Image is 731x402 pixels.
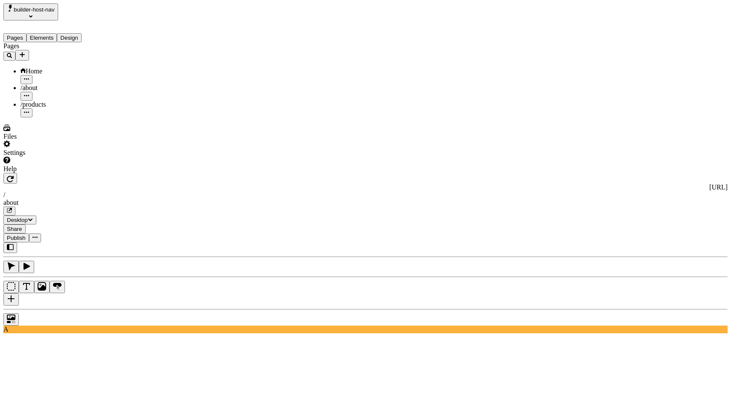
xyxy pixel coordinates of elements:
span: Publish [7,235,26,241]
div: Files [3,133,106,140]
button: Pages [3,33,26,42]
span: Share [7,226,22,232]
button: Add new [15,50,29,61]
span: Desktop [7,217,28,223]
div: A [3,326,728,333]
button: Share [3,224,26,233]
span: /about [21,84,38,91]
button: Design [57,33,82,42]
div: Help [3,165,106,173]
button: Select site [3,3,58,20]
div: about [3,199,728,207]
span: /products [21,101,46,108]
div: / [3,191,728,199]
span: Home [26,67,42,75]
div: Settings [3,149,106,157]
button: Desktop [3,216,36,224]
div: [URL] [3,184,728,191]
button: Text [19,281,34,293]
button: Elements [26,33,57,42]
button: Image [34,281,50,293]
span: builder-host-nav [14,6,55,13]
button: Box [3,281,19,293]
button: Button [50,281,65,293]
div: Pages [3,42,106,50]
button: Publish [3,233,29,242]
